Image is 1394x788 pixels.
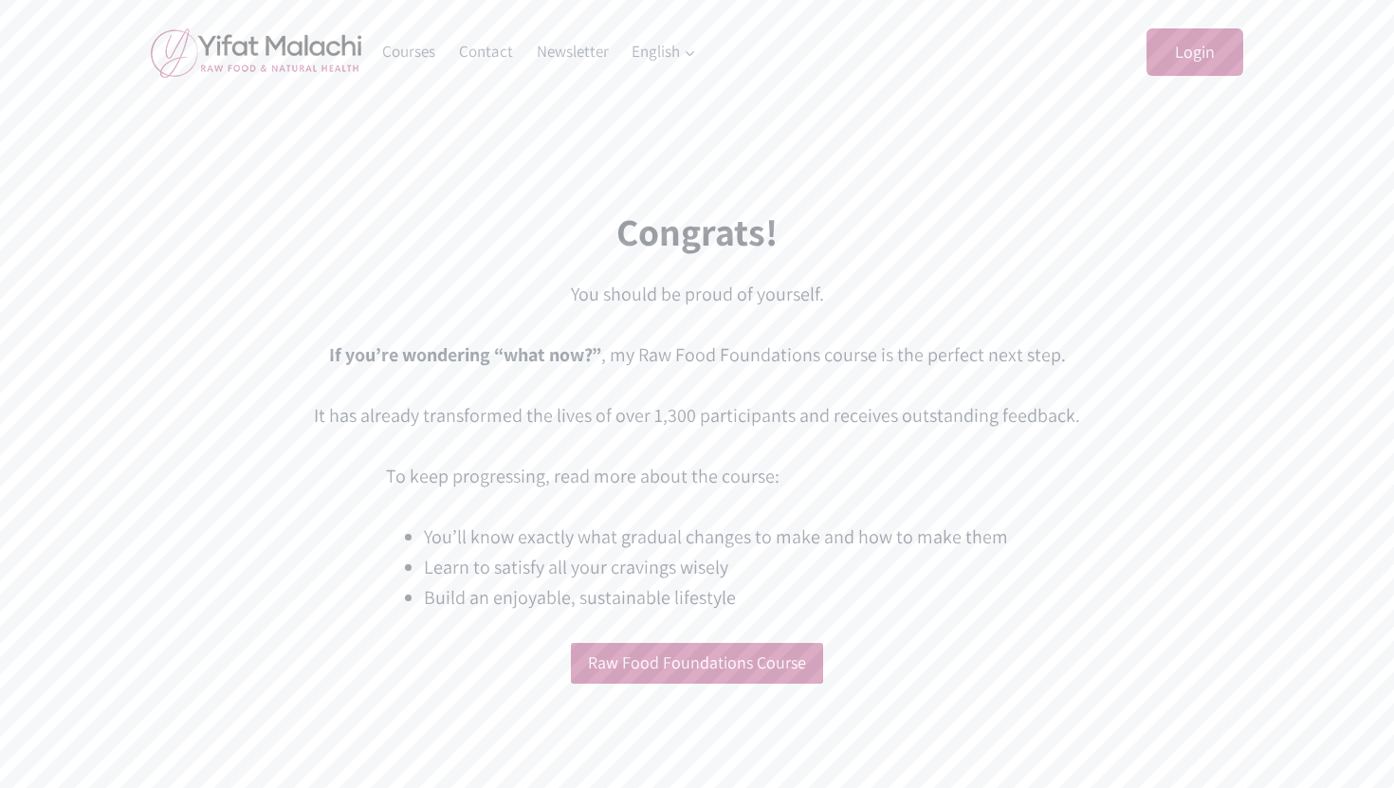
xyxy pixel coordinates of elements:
[424,552,1008,582] li: Learn to satisfy all your cravings wisely
[524,29,620,75] a: Newsletter
[386,461,780,491] p: To keep progressing, read more about the course:
[571,643,823,684] a: Raw Food Foundations Course
[632,39,696,64] span: English
[424,522,1008,552] li: You’ll know exactly what gradual changes to make and how to make them
[424,582,1008,613] li: Build an enjoyable, sustainable lifestyle
[151,279,1243,309] p: You should be proud of yourself.
[371,29,708,75] nav: Primary
[151,27,361,78] img: yifat_logo41_en.png
[620,29,708,75] a: English
[151,339,1243,370] p: , my Raw Food Foundations course is the perfect next step.
[151,400,1243,431] p: It has already transformed the lives of over 1,300 participants and receives outstanding feedback.
[329,342,601,367] strong: If you’re wondering “what now?”
[448,29,525,75] a: Contact
[151,203,1243,260] h1: Congrats!
[371,29,448,75] a: Courses
[1146,28,1243,77] a: Login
